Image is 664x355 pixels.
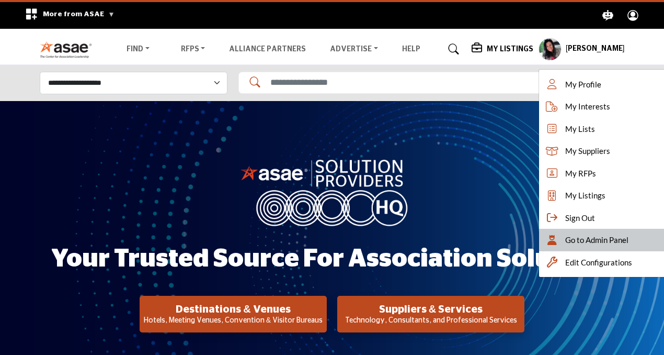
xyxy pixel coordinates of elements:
[140,296,327,332] button: Destinations & Venues Hotels, Meeting Venues, Convention & Visitor Bureaus
[565,123,595,135] span: My Lists
[229,46,306,53] a: Alliance Partners
[472,43,533,56] div: My Listings
[402,46,420,53] a: Help
[565,190,605,202] span: My Listings
[143,316,324,326] p: Hotels, Meeting Venues, Convention & Visitor Bureaus
[487,45,533,54] h5: My Listings
[51,243,613,275] h1: Your Trusted Source for Association Solutions
[323,42,385,57] a: Advertise
[340,303,521,316] h2: Suppliers & Services
[174,42,213,57] a: RFPs
[565,145,610,157] span: My Suppliers
[565,79,601,91] span: My Profile
[238,72,625,94] input: Search Solutions
[566,44,625,54] h5: [PERSON_NAME]
[539,38,562,61] button: Show hide supplier dropdown
[241,157,423,226] img: image
[40,41,98,58] img: Site Logo
[438,41,466,58] a: Search
[565,257,632,269] span: Edit Configurations
[18,2,121,29] div: More from ASAE
[340,316,521,326] p: Technology, Consultants, and Professional Services
[565,234,628,246] span: Go to Admin Panel
[43,10,115,18] span: More from ASAE
[119,42,157,57] a: Find
[565,101,610,113] span: My Interests
[40,72,227,94] select: Select Listing Type Dropdown
[565,168,596,180] span: My RFPs
[565,212,595,224] span: Sign Out
[337,296,524,332] button: Suppliers & Services Technology, Consultants, and Professional Services
[143,303,324,316] h2: Destinations & Venues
